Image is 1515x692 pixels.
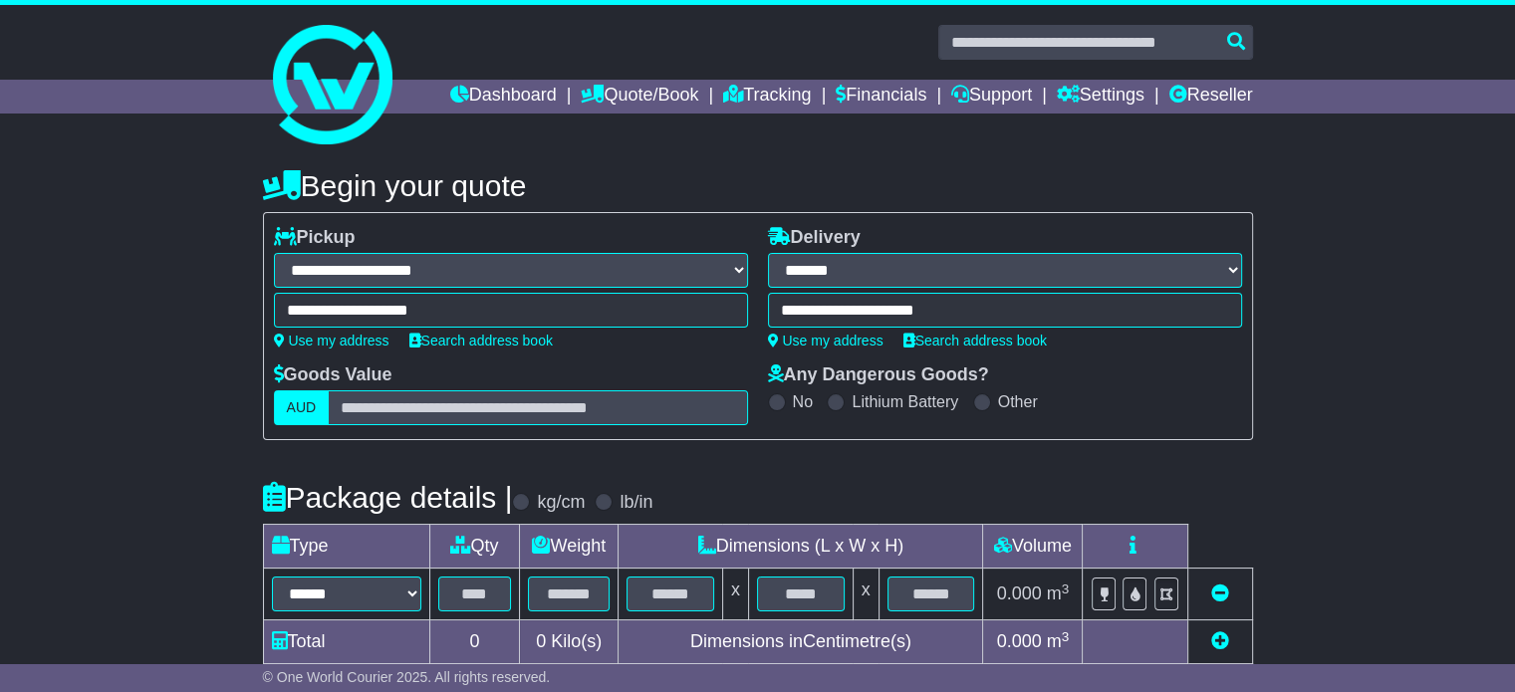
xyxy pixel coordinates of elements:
label: Goods Value [274,364,392,386]
label: AUD [274,390,330,425]
span: 0.000 [997,583,1042,603]
td: Volume [983,525,1083,569]
label: Any Dangerous Goods? [768,364,989,386]
sup: 3 [1062,581,1070,596]
span: 0.000 [997,631,1042,651]
label: Other [998,392,1038,411]
a: Settings [1057,80,1144,114]
label: Delivery [768,227,861,249]
a: Use my address [768,333,884,348]
span: m [1047,631,1070,651]
a: Financials [836,80,926,114]
a: Quote/Book [581,80,698,114]
td: Weight [520,525,619,569]
td: Dimensions (L x W x H) [619,525,983,569]
a: Remove this item [1211,583,1229,603]
td: Kilo(s) [520,620,619,664]
a: Search address book [903,333,1047,348]
a: Use my address [274,333,389,348]
a: Tracking [723,80,811,114]
td: x [722,569,748,620]
span: © One World Courier 2025. All rights reserved. [263,669,551,685]
sup: 3 [1062,629,1070,644]
td: x [853,569,879,620]
a: Add new item [1211,631,1229,651]
td: 0 [429,620,520,664]
td: Type [263,525,429,569]
label: lb/in [620,492,652,514]
a: Dashboard [450,80,557,114]
a: Search address book [409,333,553,348]
span: 0 [536,631,546,651]
a: Reseller [1168,80,1252,114]
span: m [1047,583,1070,603]
h4: Package details | [263,481,513,514]
td: Qty [429,525,520,569]
td: Dimensions in Centimetre(s) [619,620,983,664]
label: Lithium Battery [852,392,958,411]
label: No [793,392,813,411]
label: Pickup [274,227,356,249]
td: Total [263,620,429,664]
h4: Begin your quote [263,169,1253,202]
a: Support [951,80,1032,114]
label: kg/cm [537,492,585,514]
